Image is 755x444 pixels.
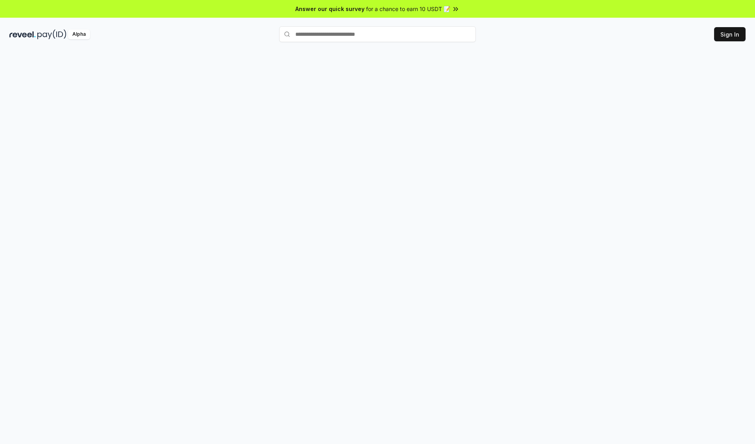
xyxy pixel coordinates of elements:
div: Alpha [68,29,90,39]
span: for a chance to earn 10 USDT 📝 [366,5,450,13]
button: Sign In [714,27,746,41]
img: pay_id [37,29,66,39]
img: reveel_dark [9,29,36,39]
span: Answer our quick survey [295,5,365,13]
